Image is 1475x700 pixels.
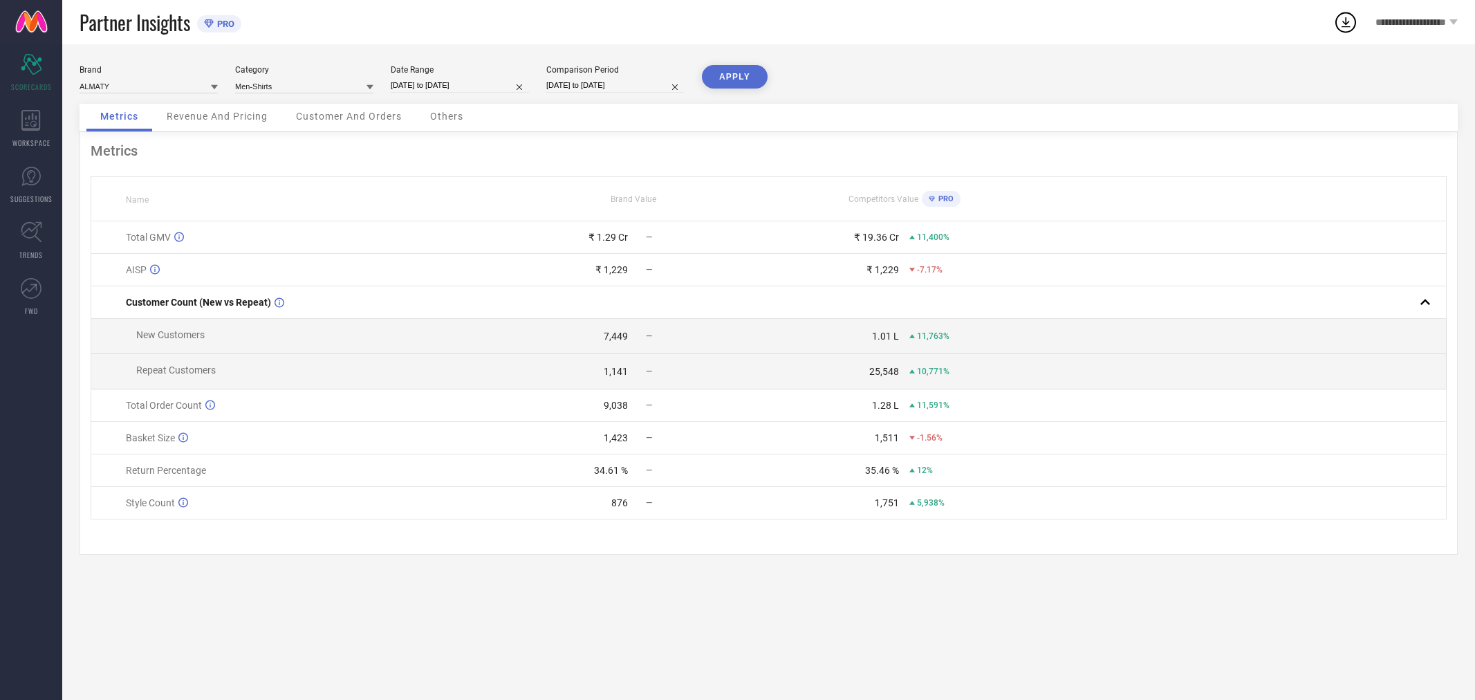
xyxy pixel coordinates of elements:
[611,194,656,204] span: Brand Value
[1333,10,1358,35] div: Open download list
[604,366,628,377] div: 1,141
[917,367,949,376] span: 10,771%
[126,297,271,308] span: Customer Count (New vs Repeat)
[126,264,147,275] span: AISP
[917,331,949,341] span: 11,763%
[646,331,652,341] span: —
[100,111,138,122] span: Metrics
[126,465,206,476] span: Return Percentage
[11,82,52,92] span: SCORECARDS
[611,497,628,508] div: 876
[935,194,954,203] span: PRO
[12,138,50,148] span: WORKSPACE
[917,232,949,242] span: 11,400%
[594,465,628,476] div: 34.61 %
[866,264,899,275] div: ₹ 1,229
[854,232,899,243] div: ₹ 19.36 Cr
[917,498,945,508] span: 5,938%
[869,366,899,377] div: 25,548
[167,111,268,122] span: Revenue And Pricing
[126,432,175,443] span: Basket Size
[136,365,216,376] span: Repeat Customers
[126,400,202,411] span: Total Order Count
[296,111,402,122] span: Customer And Orders
[19,250,43,260] span: TRENDS
[646,400,652,410] span: —
[646,232,652,242] span: —
[917,433,943,443] span: -1.56%
[136,329,205,340] span: New Customers
[235,65,373,75] div: Category
[875,497,899,508] div: 1,751
[604,331,628,342] div: 7,449
[546,78,685,93] input: Select comparison period
[917,466,933,475] span: 12%
[126,195,149,205] span: Name
[595,264,628,275] div: ₹ 1,229
[646,367,652,376] span: —
[646,265,652,275] span: —
[865,465,899,476] div: 35.46 %
[25,306,38,316] span: FWD
[646,498,652,508] span: —
[872,331,899,342] div: 1.01 L
[848,194,918,204] span: Competitors Value
[391,78,529,93] input: Select date range
[872,400,899,411] div: 1.28 L
[391,65,529,75] div: Date Range
[546,65,685,75] div: Comparison Period
[604,432,628,443] div: 1,423
[80,65,218,75] div: Brand
[917,265,943,275] span: -7.17%
[91,142,1447,159] div: Metrics
[646,433,652,443] span: —
[588,232,628,243] div: ₹ 1.29 Cr
[80,8,190,37] span: Partner Insights
[917,400,949,410] span: 11,591%
[126,497,175,508] span: Style Count
[646,466,652,475] span: —
[214,19,234,29] span: PRO
[126,232,171,243] span: Total GMV
[875,432,899,443] div: 1,511
[430,111,463,122] span: Others
[604,400,628,411] div: 9,038
[702,65,768,89] button: APPLY
[10,194,53,204] span: SUGGESTIONS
